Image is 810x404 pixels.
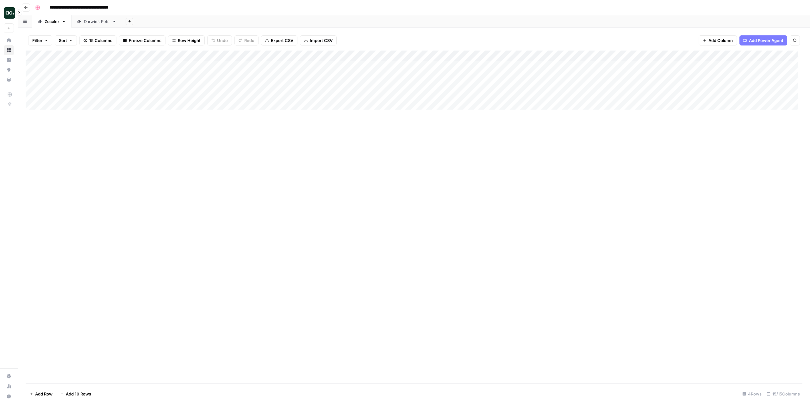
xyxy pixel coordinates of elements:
[55,35,77,45] button: Sort
[234,35,259,45] button: Redo
[119,35,165,45] button: Freeze Columns
[4,7,15,19] img: AirOps Builders Logo
[66,391,91,397] span: Add 10 Rows
[129,37,161,44] span: Freeze Columns
[4,35,14,45] a: Home
[739,35,787,45] button: Add Power Agent
[261,35,297,45] button: Export CSV
[740,389,764,399] div: 4 Rows
[32,37,42,44] span: Filter
[168,35,205,45] button: Row Height
[310,37,333,44] span: Import CSV
[56,389,95,399] button: Add 10 Rows
[764,389,802,399] div: 15/15 Columns
[207,35,232,45] button: Undo
[4,5,14,21] button: Workspace: AirOps Builders
[4,45,14,55] a: Browse
[271,37,293,44] span: Export CSV
[72,15,122,28] a: Darwins Pets
[84,18,109,25] div: Darwins Pets
[699,35,737,45] button: Add Column
[4,371,14,381] a: Settings
[45,18,59,25] div: Zscaler
[217,37,228,44] span: Undo
[26,389,56,399] button: Add Row
[4,55,14,65] a: Insights
[178,37,201,44] span: Row Height
[28,35,52,45] button: Filter
[749,37,783,44] span: Add Power Agent
[300,35,337,45] button: Import CSV
[4,75,14,85] a: Your Data
[708,37,733,44] span: Add Column
[32,15,72,28] a: Zscaler
[35,391,53,397] span: Add Row
[79,35,116,45] button: 15 Columns
[59,37,67,44] span: Sort
[4,391,14,401] button: Help + Support
[4,381,14,391] a: Usage
[89,37,112,44] span: 15 Columns
[4,65,14,75] a: Opportunities
[244,37,254,44] span: Redo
